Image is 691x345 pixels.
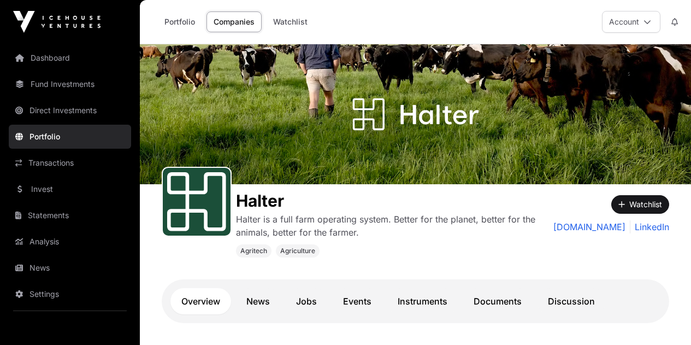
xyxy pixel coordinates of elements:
a: Jobs [285,288,328,314]
a: Settings [9,282,131,306]
a: Analysis [9,230,131,254]
a: News [235,288,281,314]
a: Watchlist [266,11,315,32]
a: Documents [463,288,533,314]
iframe: Chat Widget [636,293,691,345]
a: [DOMAIN_NAME] [553,220,625,233]
a: Companies [206,11,262,32]
a: Events [332,288,382,314]
a: Transactions [9,151,131,175]
a: Invest [9,177,131,201]
nav: Tabs [170,288,660,314]
button: Watchlist [611,195,669,214]
img: Halter-Favicon.svg [167,172,226,231]
button: Account [602,11,660,33]
a: Direct Investments [9,98,131,122]
span: Agritech [240,247,267,255]
a: Statements [9,203,131,227]
a: Discussion [537,288,606,314]
a: Fund Investments [9,72,131,96]
a: Portfolio [9,125,131,149]
p: Halter is a full farm operating system. Better for the planet, better for the animals, better for... [236,213,542,239]
a: News [9,256,131,280]
a: Instruments [387,288,458,314]
a: Overview [170,288,231,314]
span: Agriculture [280,247,315,255]
img: Halter [140,44,691,184]
h1: Halter [236,191,542,210]
a: Portfolio [157,11,202,32]
a: Dashboard [9,46,131,70]
a: LinkedIn [630,220,669,233]
img: Icehouse Ventures Logo [13,11,101,33]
